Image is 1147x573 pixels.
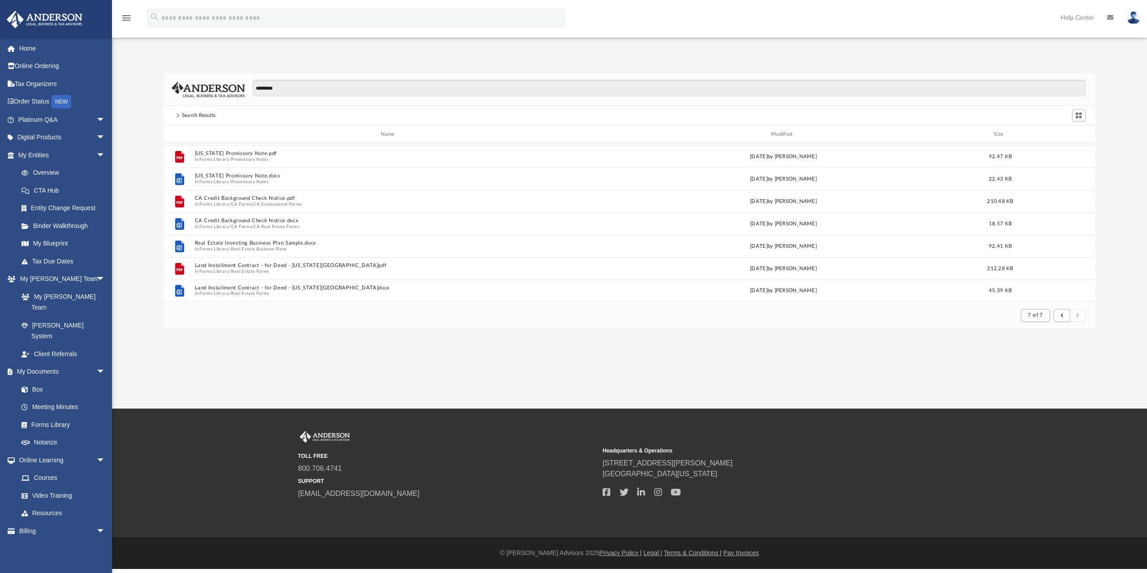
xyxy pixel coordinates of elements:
a: [STREET_ADDRESS][PERSON_NAME] [603,459,733,467]
span: / [252,201,254,207]
button: [US_STATE] Promissory Note.pdf [194,151,584,156]
span: / [229,179,231,185]
a: Pay Invoices [723,549,759,556]
a: My [PERSON_NAME] Team [13,288,110,316]
a: My Blueprint [13,235,114,253]
span: In [194,156,584,162]
span: 92.47 KB [988,154,1011,159]
a: Entity Change Request [13,199,119,217]
span: arrow_drop_down [96,451,114,470]
button: Promissory Notes [231,156,268,162]
span: 92.41 KB [988,244,1011,249]
img: User Pic [1127,11,1140,24]
button: CA Credit Background Check Notice.docx [194,218,584,224]
span: In [194,268,584,274]
a: Overview [13,164,119,182]
div: [DATE] by [PERSON_NAME] [588,198,978,206]
small: Headquarters & Operations [603,447,901,455]
a: My Documentsarrow_drop_down [6,363,114,381]
button: [US_STATE] Promissory Note.docx [194,173,584,179]
img: Anderson Advisors Platinum Portal [4,11,85,28]
div: [DATE] by [PERSON_NAME] [588,265,978,273]
a: [GEOGRAPHIC_DATA][US_STATE] [603,470,717,478]
div: Name [194,130,584,138]
a: Legal | [643,549,662,556]
a: Tax Due Dates [13,252,119,270]
a: Terms & Conditions | [664,549,722,556]
span: / [229,156,231,162]
a: Forms Library [13,416,110,434]
span: arrow_drop_down [96,146,114,164]
button: Switch to Grid View [1072,109,1086,122]
a: Binder Walkthrough [13,217,119,235]
span: / [252,224,254,229]
button: CA Real Estate Forms [254,224,299,229]
div: Modified [588,130,979,138]
span: 212.28 KB [987,266,1013,271]
button: CA Forms [231,201,252,207]
button: 7 of 7 [1021,309,1049,322]
a: Resources [13,504,114,522]
a: Meeting Minutes [13,398,114,416]
button: Land Installment Contract - for Deed - [US_STATE][GEOGRAPHIC_DATA]docx [194,285,584,291]
div: Size [982,130,1018,138]
a: Tax Organizers [6,75,119,93]
input: Search files and folders [253,80,1085,97]
a: My [PERSON_NAME] Teamarrow_drop_down [6,270,114,288]
img: Anderson Advisors Platinum Portal [298,431,352,443]
a: Digital Productsarrow_drop_down [6,129,119,146]
span: arrow_drop_down [96,363,114,381]
span: arrow_drop_down [96,522,114,540]
span: 210.48 KB [987,199,1013,204]
button: Real Estate Investing Business Plan Sample.docx [194,240,584,246]
div: id [1022,130,1085,138]
a: CTA Hub [13,181,119,199]
div: [DATE] by [PERSON_NAME] [588,153,978,161]
div: id [168,130,190,138]
a: Online Ordering [6,57,119,75]
div: © [PERSON_NAME] Advisors 2025 [112,548,1147,558]
a: Events Calendar [6,540,119,558]
span: In [194,246,584,252]
a: [EMAIL_ADDRESS][DOMAIN_NAME] [298,490,419,497]
a: Home [6,39,119,57]
div: [DATE] by [PERSON_NAME] [588,287,978,295]
a: menu [121,17,132,23]
a: Platinum Q&Aarrow_drop_down [6,111,119,129]
button: CA Credit Background Check Notice.pdf [194,195,584,201]
div: grid [164,143,1095,302]
button: Forms Library [199,179,229,185]
a: Notarize [13,434,114,452]
span: In [194,179,584,185]
span: 45.39 KB [988,288,1011,293]
button: Land Installment Contract - for Deed - [US_STATE][GEOGRAPHIC_DATA]pdf [194,263,584,268]
a: [PERSON_NAME] System [13,316,114,345]
button: Real Estate Forms [231,268,269,274]
span: In [194,201,584,207]
span: / [229,246,231,252]
a: Box [13,380,110,398]
a: Online Learningarrow_drop_down [6,451,114,469]
i: menu [121,13,132,23]
button: Forms Library [199,246,229,252]
a: Billingarrow_drop_down [6,522,119,540]
span: arrow_drop_down [96,111,114,129]
span: / [229,268,231,274]
a: Privacy Policy | [599,549,642,556]
i: search [150,12,160,22]
small: SUPPORT [298,477,596,485]
small: TOLL FREE [298,452,596,460]
button: Forms Library [199,201,229,207]
span: 22.43 KB [988,177,1011,181]
div: Search Results [182,112,216,120]
button: Forms Library [199,224,229,229]
div: NEW [52,95,71,108]
a: My Entitiesarrow_drop_down [6,146,119,164]
button: Promissory Notes [231,179,268,185]
span: arrow_drop_down [96,270,114,289]
button: CA Employment Forms [254,201,302,207]
a: Courses [13,469,114,487]
button: Forms Library [199,268,229,274]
